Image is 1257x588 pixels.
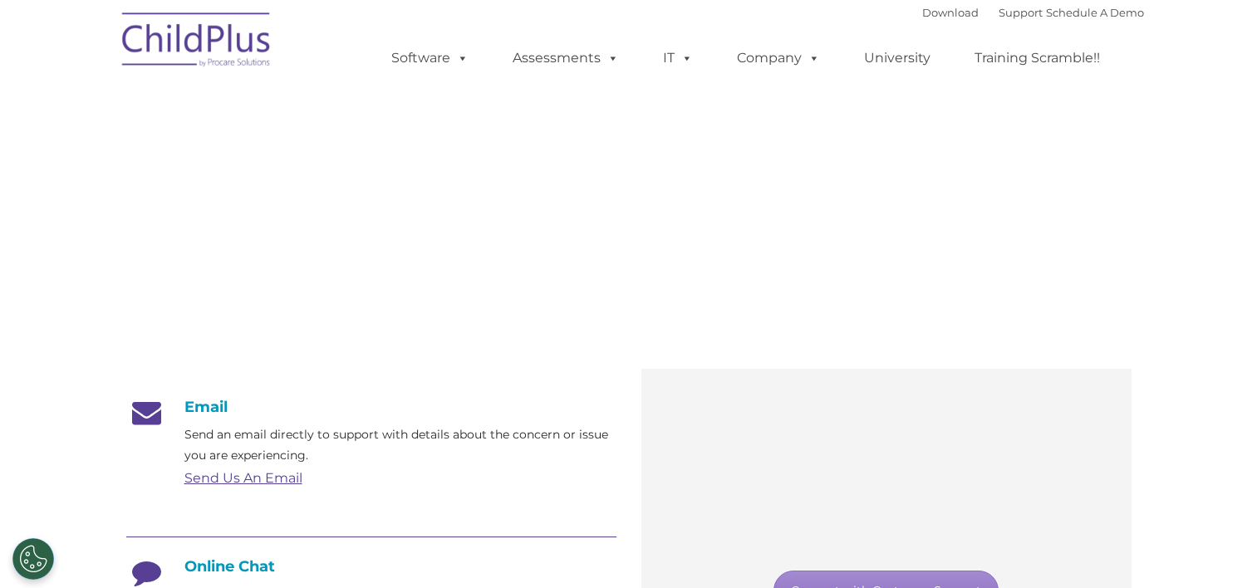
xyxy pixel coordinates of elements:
h4: Online Chat [126,557,616,576]
p: Send an email directly to support with details about the concern or issue you are experiencing. [184,424,616,466]
a: Software [375,42,485,75]
img: ChildPlus by Procare Solutions [114,1,280,84]
a: Send Us An Email [184,470,302,486]
a: Company [720,42,837,75]
button: Cookies Settings [12,538,54,580]
font: | [922,6,1144,19]
a: IT [646,42,710,75]
a: Training Scramble!! [958,42,1117,75]
a: Schedule A Demo [1046,6,1144,19]
a: Download [922,6,979,19]
h4: Email [126,398,616,416]
a: University [847,42,947,75]
a: Support [999,6,1043,19]
a: Assessments [496,42,636,75]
